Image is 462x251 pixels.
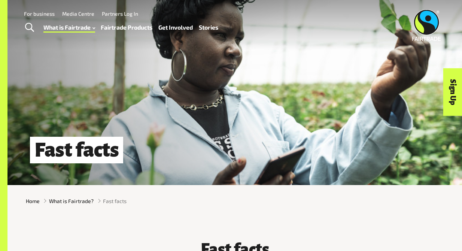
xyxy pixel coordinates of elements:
img: Fairtrade Australia New Zealand logo [412,9,441,41]
a: What is Fairtrade [43,22,95,33]
a: For business [24,10,55,17]
h1: Fast facts [30,137,123,163]
a: Media Centre [62,10,94,17]
a: Get Involved [158,22,193,33]
span: Fast facts [103,197,127,205]
a: Home [26,197,40,205]
a: Toggle Search [20,18,39,37]
a: Stories [199,22,218,33]
a: What is Fairtrade? [49,197,94,205]
a: Fairtrade Products [101,22,152,33]
a: Partners Log In [102,10,138,17]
